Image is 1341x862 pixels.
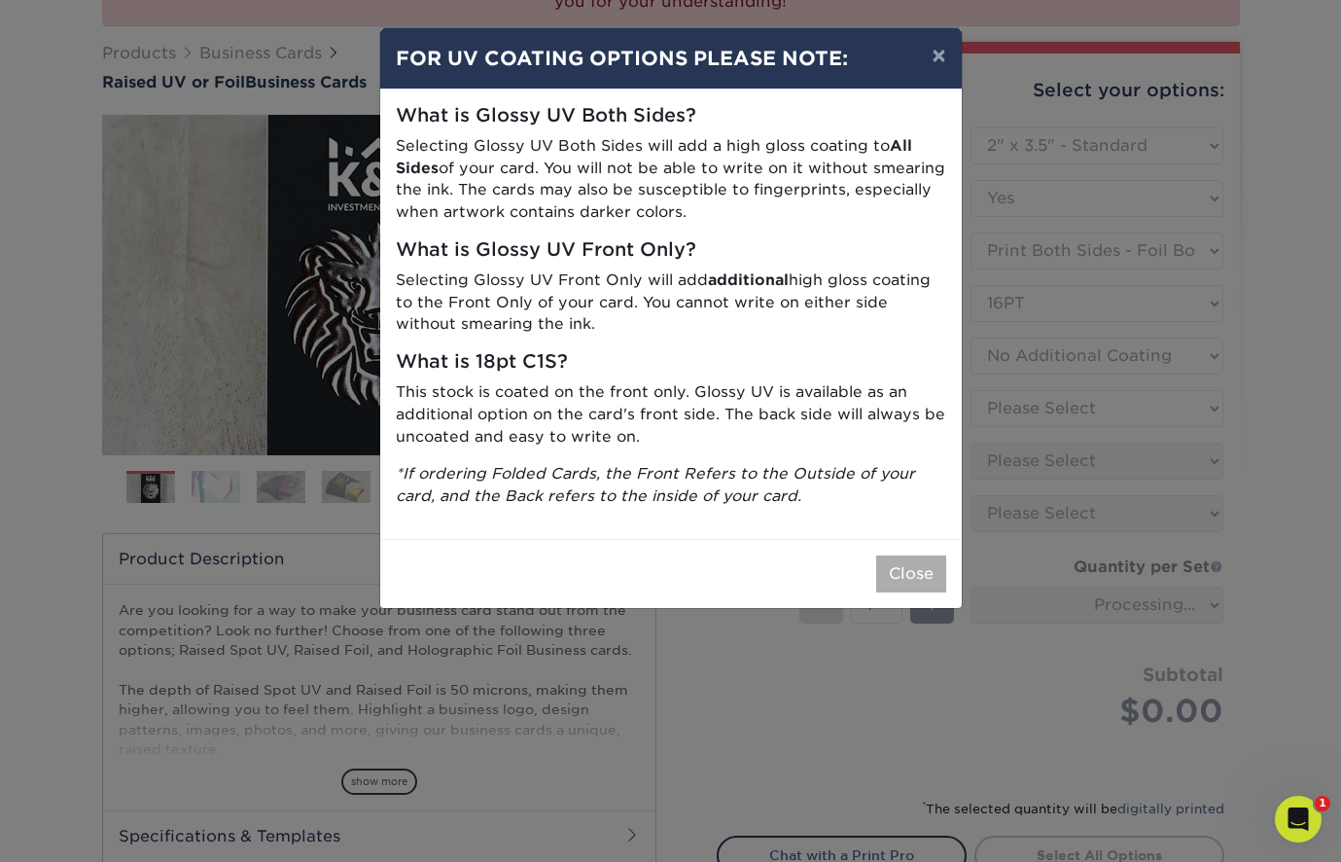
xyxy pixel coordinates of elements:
[396,269,946,336] p: Selecting Glossy UV Front Only will add high gloss coating to the Front Only of your card. You ca...
[916,28,961,83] button: ×
[396,351,946,374] h5: What is 18pt C1S?
[396,136,912,177] strong: All Sides
[1315,796,1330,811] span: 1
[396,381,946,448] p: This stock is coated on the front only. Glossy UV is available as an additional option on the car...
[396,464,915,505] i: *If ordering Folded Cards, the Front Refers to the Outside of your card, and the Back refers to t...
[396,105,946,127] h5: What is Glossy UV Both Sides?
[876,556,946,593] button: Close
[396,44,946,73] h4: FOR UV COATING OPTIONS PLEASE NOTE:
[396,135,946,224] p: Selecting Glossy UV Both Sides will add a high gloss coating to of your card. You will not be abl...
[396,239,946,262] h5: What is Glossy UV Front Only?
[708,270,789,289] strong: additional
[1275,796,1322,843] iframe: Intercom live chat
